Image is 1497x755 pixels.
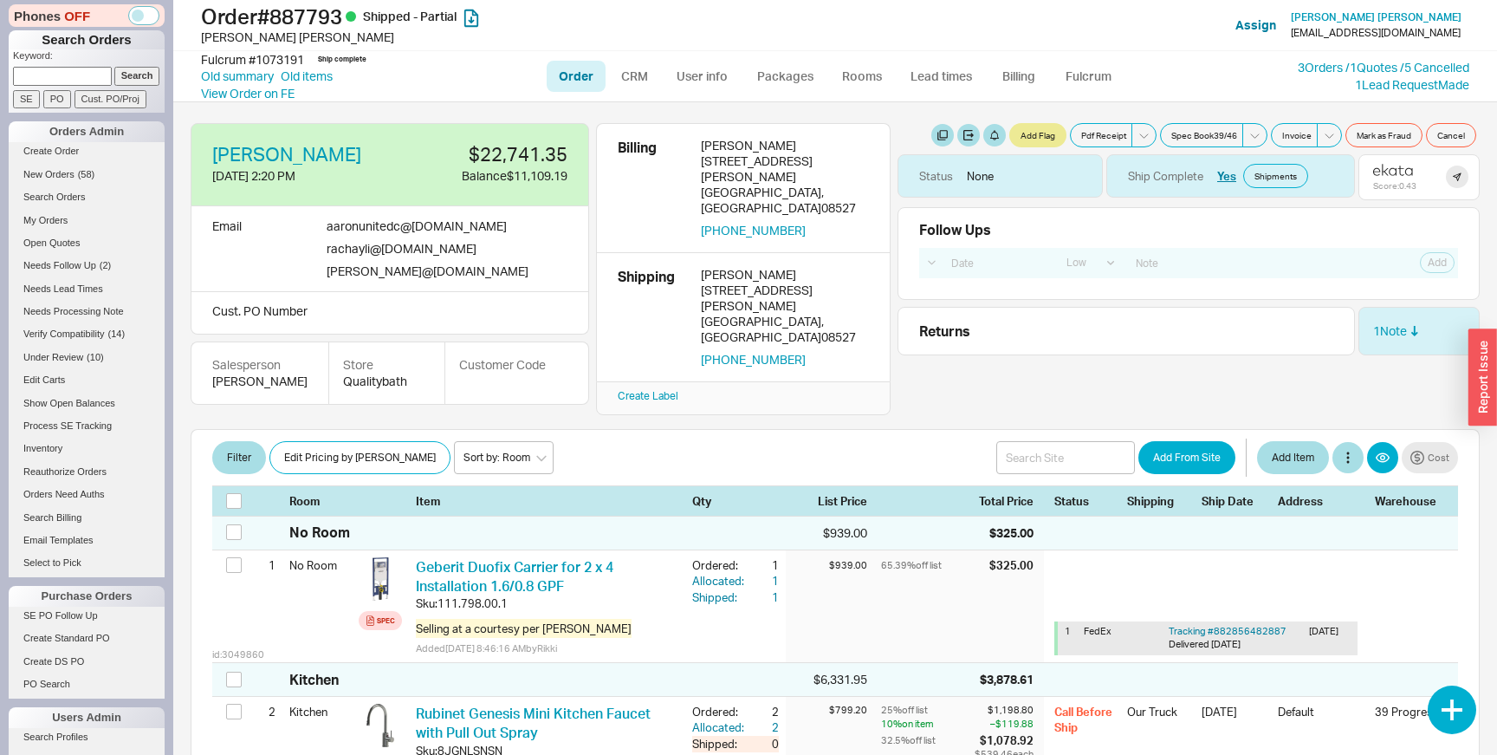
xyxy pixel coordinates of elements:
div: 1 [748,557,779,573]
a: SE PO Follow Up [9,607,165,625]
div: 2 [254,697,275,726]
span: Selling at a courtesy per [PERSON_NAME] [416,619,632,638]
div: $6,331.95 [786,671,867,688]
div: $3,878.61 [980,671,1034,688]
div: Ship complete [318,55,366,64]
div: Phones [9,4,165,27]
a: My Orders [9,212,165,230]
div: Allocated: [692,719,748,735]
input: Date [942,251,1053,275]
a: Process SE Tracking [9,417,165,435]
a: Open Quotes [9,234,165,252]
button: Cost [1402,442,1458,473]
div: Room [289,493,352,509]
div: $799.20 [786,704,867,717]
button: [PHONE_NUMBER] [701,223,806,238]
span: Spec Book 39 / 46 [1171,128,1237,142]
span: Edit Pricing by [PERSON_NAME] [284,447,436,468]
div: $1,078.92 [975,732,1034,748]
input: Search Site [996,441,1135,474]
div: No Room [289,523,350,542]
div: 1 [748,573,779,589]
h1: Search Orders [9,30,165,49]
div: Customer Code [459,356,546,374]
div: List Price [786,493,867,509]
div: Address [1278,493,1364,509]
div: Status [1054,493,1117,509]
img: 111.798.00.1_hivkil [359,557,402,601]
div: 2 [748,719,779,735]
a: Search Orders [9,188,165,206]
button: Pdf Receipt [1070,123,1132,147]
div: [PERSON_NAME] @ [DOMAIN_NAME] [327,262,528,281]
div: Fulcrum # 1073191 [201,51,304,68]
input: Cust. PO/Proj [75,90,146,108]
div: None [967,168,994,184]
a: Email Templates [9,531,165,550]
div: Purchase Orders [9,586,165,607]
span: Mark as Fraud [1357,128,1411,142]
div: Salesperson [212,356,308,374]
span: [PERSON_NAME] [PERSON_NAME] [1291,10,1461,23]
div: Status [919,168,953,184]
div: Item [416,493,685,509]
div: [PERSON_NAME][GEOGRAPHIC_DATA] , [GEOGRAPHIC_DATA] 08527 [701,169,869,216]
div: 1 [254,550,275,580]
input: Search [114,67,160,85]
a: 1Note [1373,322,1419,340]
span: ( 58 ) [78,169,95,179]
a: Billing [988,61,1049,92]
button: Add From Site [1138,441,1235,474]
div: $325.00 [989,557,1034,573]
button: Invoice [1271,123,1318,147]
div: Shipping [618,267,687,368]
div: Balance $11,109.19 [401,167,567,185]
div: $1,198.80 [975,704,1034,717]
img: 8jgnl_hfcylw [359,704,402,747]
div: 1 Note [1373,322,1419,340]
span: id: 3049860 [212,648,264,661]
div: Score: 0.43 [1373,180,1416,191]
span: ( 14 ) [108,329,126,339]
div: 39 Progress [1375,704,1444,719]
div: Qty [692,493,779,509]
a: Create Order [9,142,165,160]
div: $939.00 [786,524,867,542]
button: Mark as Fraud [1345,123,1422,147]
button: Add Flag [1009,123,1066,147]
a: Rubinet Genesis Mini Kitchen Faucet with Pull Out Spray [416,705,651,741]
button: Filter [212,441,266,474]
div: Kitchen [289,697,352,726]
a: [PERSON_NAME] [PERSON_NAME] [1291,11,1461,23]
button: Allocated:2 [692,719,779,735]
input: SE [13,90,40,108]
div: Total Price [979,493,1044,509]
div: Warehouse [1375,493,1444,509]
div: Kitchen [289,670,339,689]
span: Cancel [1437,128,1465,142]
span: Shipped - Partial [363,9,457,23]
div: Spec [377,614,395,628]
div: Shipped: [692,589,748,605]
a: Shipments [1243,164,1308,188]
a: Tracking #882856482887 [1169,625,1286,637]
div: 0 [748,736,779,752]
span: Verify Compatibility [23,329,105,339]
div: [DATE] 2:20 PM [212,167,387,185]
div: Qualitybath [343,373,431,390]
span: Needs Processing Note [23,306,124,316]
span: [DATE] [1211,638,1241,650]
a: Under Review(10) [9,348,165,367]
div: Shipped: [692,736,748,752]
div: No Room [289,550,352,580]
a: Search Billing [9,509,165,527]
a: Rooms [829,61,894,92]
button: Spec Book39/46 [1160,123,1243,147]
a: Inventory [9,439,165,458]
div: 10 % on item [881,717,971,731]
div: 2 [748,704,779,719]
span: Invoice [1282,128,1312,142]
div: [PERSON_NAME] [701,267,869,283]
a: Needs Lead Times [9,280,165,298]
a: Old summary [201,68,274,85]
